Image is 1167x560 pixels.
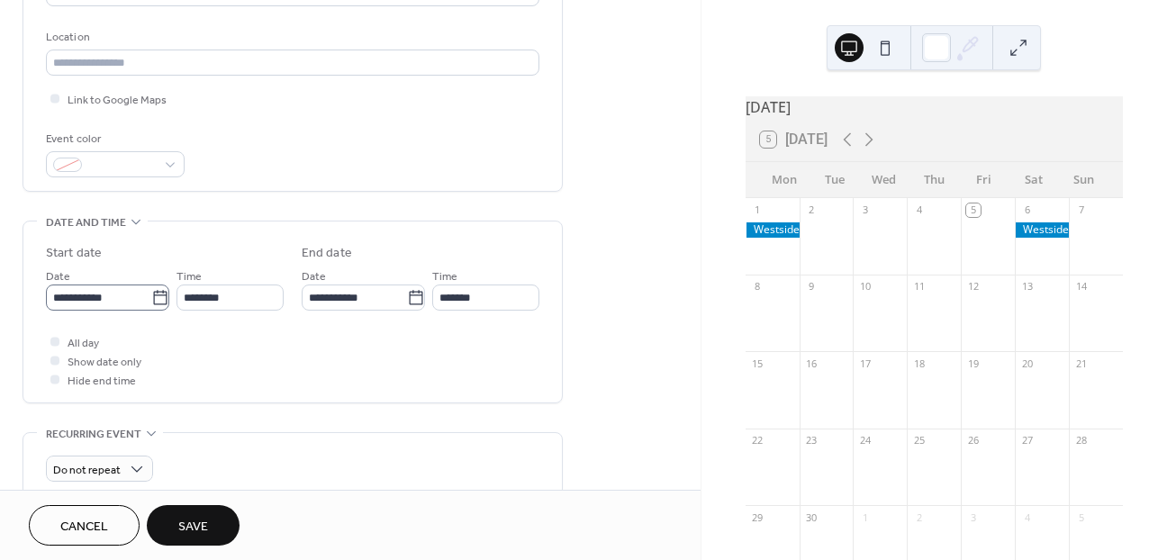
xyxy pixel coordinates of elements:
div: 23 [805,434,819,447]
button: Save [147,505,240,546]
div: Tue [810,162,859,198]
div: 26 [966,434,980,447]
div: 16 [805,357,819,370]
div: 25 [912,434,926,447]
div: 6 [1020,203,1034,217]
div: Sun [1059,162,1108,198]
div: 30 [805,510,819,524]
div: Westside Saloon [1015,222,1069,238]
div: End date [302,244,352,263]
div: [DATE] [746,96,1123,118]
span: Hide end time [68,372,136,391]
div: Wed [859,162,909,198]
div: 7 [1074,203,1088,217]
div: Sat [1009,162,1058,198]
div: 17 [858,357,872,370]
span: All day [68,334,99,353]
span: Date and time [46,213,126,232]
div: 11 [912,280,926,294]
div: 1 [751,203,764,217]
div: 12 [966,280,980,294]
div: 14 [1074,280,1088,294]
span: Cancel [60,518,108,537]
div: 1 [858,510,872,524]
div: 18 [912,357,926,370]
div: 2 [912,510,926,524]
div: Fri [959,162,1009,198]
div: Mon [760,162,810,198]
span: Link to Google Maps [68,91,167,110]
div: 28 [1074,434,1088,447]
div: Start date [46,244,102,263]
span: Do not repeat [53,460,121,481]
div: 21 [1074,357,1088,370]
span: Recurring event [46,425,141,444]
div: 3 [858,203,872,217]
div: 3 [966,510,980,524]
div: 27 [1020,434,1034,447]
div: Event color [46,130,181,149]
div: 19 [966,357,980,370]
div: 15 [751,357,764,370]
div: 2 [805,203,819,217]
div: 13 [1020,280,1034,294]
div: Location [46,28,536,47]
span: Date [46,267,70,286]
span: Show date only [68,353,141,372]
div: 5 [1074,510,1088,524]
div: Thu [909,162,959,198]
span: Date [302,267,326,286]
div: 4 [1020,510,1034,524]
div: 9 [805,280,819,294]
div: 24 [858,434,872,447]
span: Time [176,267,202,286]
div: Westside Saloon [746,222,800,238]
div: 29 [751,510,764,524]
div: 20 [1020,357,1034,370]
div: 8 [751,280,764,294]
button: Cancel [29,505,140,546]
span: Time [432,267,457,286]
div: 10 [858,280,872,294]
div: 22 [751,434,764,447]
div: 4 [912,203,926,217]
div: 5 [966,203,980,217]
span: Save [178,518,208,537]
